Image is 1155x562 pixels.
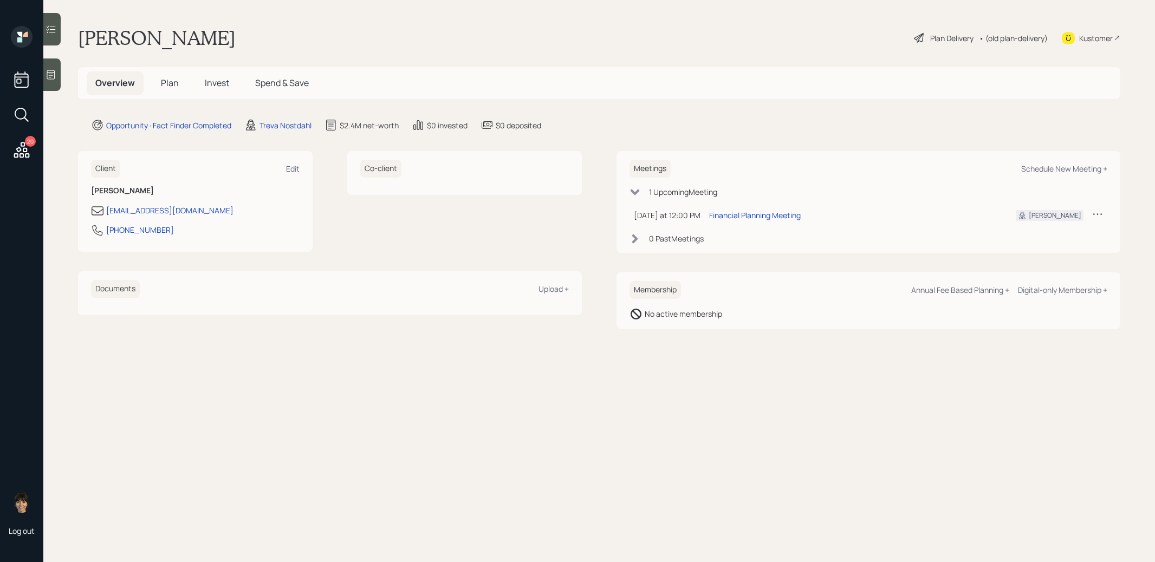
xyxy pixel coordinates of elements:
[340,120,399,131] div: $2.4M net-worth
[645,308,722,319] div: No active membership
[91,160,120,178] h6: Client
[161,77,179,89] span: Plan
[634,210,700,221] div: [DATE] at 12:00 PM
[630,281,681,299] h6: Membership
[91,280,140,298] h6: Documents
[1021,164,1107,174] div: Schedule New Meeting +
[25,136,36,147] div: 20
[1029,211,1081,220] div: [PERSON_NAME]
[255,77,309,89] span: Spend & Save
[427,120,468,131] div: $0 invested
[205,77,229,89] span: Invest
[106,120,231,131] div: Opportunity · Fact Finder Completed
[9,526,35,536] div: Log out
[538,284,569,294] div: Upload +
[91,186,300,195] h6: [PERSON_NAME]
[106,205,233,216] div: [EMAIL_ADDRESS][DOMAIN_NAME]
[259,120,312,131] div: Treva Nostdahl
[1018,285,1107,295] div: Digital-only Membership +
[709,210,801,221] div: Financial Planning Meeting
[106,224,174,236] div: [PHONE_NUMBER]
[1079,32,1113,44] div: Kustomer
[286,164,300,174] div: Edit
[95,77,135,89] span: Overview
[360,160,401,178] h6: Co-client
[649,233,704,244] div: 0 Past Meeting s
[930,32,974,44] div: Plan Delivery
[11,491,33,513] img: treva-nostdahl-headshot.png
[979,32,1048,44] div: • (old plan-delivery)
[649,186,717,198] div: 1 Upcoming Meeting
[78,26,236,50] h1: [PERSON_NAME]
[630,160,671,178] h6: Meetings
[911,285,1009,295] div: Annual Fee Based Planning +
[496,120,541,131] div: $0 deposited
